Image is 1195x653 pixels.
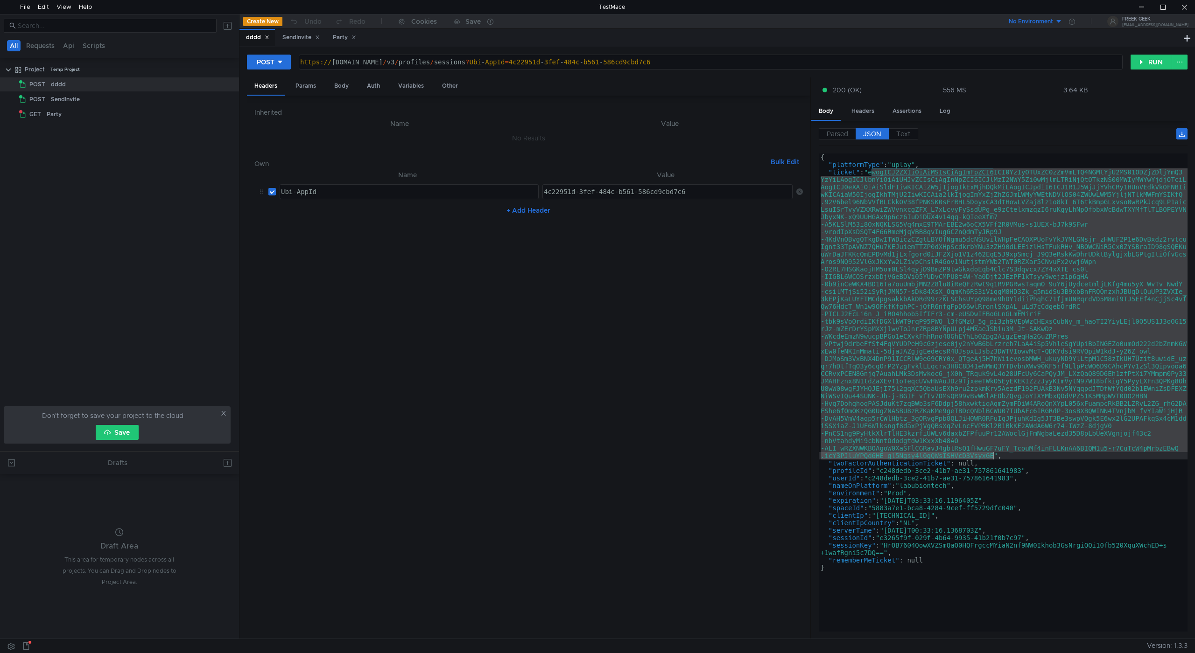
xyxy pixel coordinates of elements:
[47,107,62,121] div: Party
[811,103,841,121] div: Body
[96,425,139,440] button: Save
[1009,17,1053,26] div: No Environment
[7,40,21,51] button: All
[304,16,322,27] div: Undo
[254,158,767,169] h6: Own
[60,40,77,51] button: Api
[1122,23,1188,27] div: [EMAIL_ADDRESS][DOMAIN_NAME]
[328,14,372,28] button: Redo
[29,77,45,91] span: POST
[1131,55,1172,69] button: RUN
[512,134,545,142] nz-embed-empty: No Results
[288,77,323,95] div: Params
[243,17,282,26] button: Create New
[276,169,539,181] th: Name
[1147,639,1188,653] span: Version: 1.3.3
[349,16,366,27] div: Redo
[42,410,183,421] span: Don't forget to save your project to the cloud
[257,57,274,67] div: POST
[108,457,127,468] div: Drafts
[333,33,356,42] div: Party
[503,205,554,216] button: + Add Header
[1063,86,1088,94] div: 3.64 KB
[262,118,537,129] th: Name
[80,40,108,51] button: Scripts
[391,77,431,95] div: Variables
[932,103,958,120] div: Log
[885,103,929,120] div: Assertions
[863,130,881,138] span: JSON
[247,55,291,69] button: POST
[539,169,793,181] th: Value
[18,21,211,31] input: Search...
[359,77,387,95] div: Auth
[411,16,437,27] div: Cookies
[29,107,41,121] span: GET
[29,92,45,106] span: POST
[833,85,862,95] span: 200 (OK)
[327,77,356,95] div: Body
[943,86,966,94] div: 556 MS
[844,103,882,120] div: Headers
[23,40,57,51] button: Requests
[537,118,803,129] th: Value
[247,77,285,96] div: Headers
[435,77,465,95] div: Other
[767,156,803,167] button: Bulk Edit
[50,63,80,76] div: Temp Project
[465,18,481,25] div: Save
[246,33,269,42] div: dddd
[827,130,848,138] span: Parsed
[998,14,1062,29] button: No Environment
[282,33,320,42] div: SendInvite
[282,14,328,28] button: Undo
[254,107,803,118] h6: Inherited
[1122,17,1188,21] div: FREEK GEEK
[896,130,910,138] span: Text
[51,77,66,91] div: dddd
[51,92,80,106] div: SendInvite
[25,63,45,76] div: Project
